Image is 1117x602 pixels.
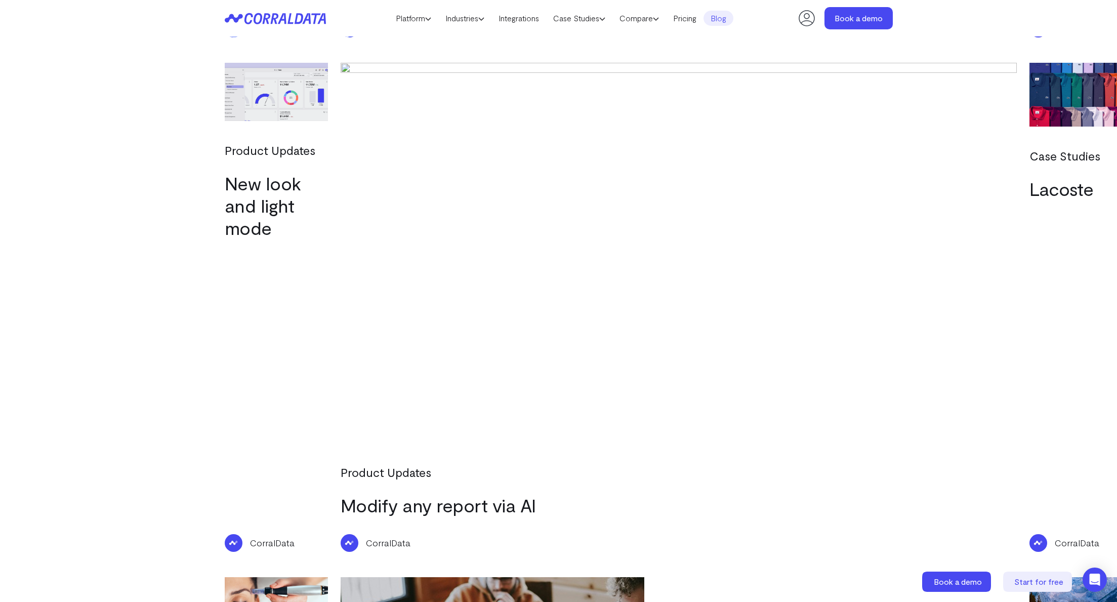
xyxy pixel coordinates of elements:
a: Modify any report via AI [341,494,536,516]
p: CorralData [366,536,410,549]
a: Case Studies [546,11,612,26]
a: Start for free [1003,572,1074,592]
span: Book a demo [934,577,982,586]
a: Industries [438,11,491,26]
a: Blog [704,11,733,26]
a: Book a demo [922,572,993,592]
span: Start for free [1014,577,1063,586]
a: Book a demo [824,7,893,29]
a: New look and light mode [225,172,301,238]
p: CorralData [1055,536,1099,549]
div: Open Intercom Messenger [1083,568,1107,592]
a: Integrations [491,11,546,26]
a: Pricing [666,11,704,26]
a: Compare [612,11,666,26]
a: Lacoste [1029,178,1094,199]
p: CorralData [250,536,295,549]
div: Product Updates [341,463,1007,481]
a: Platform [389,11,438,26]
div: Product Updates [225,141,318,159]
